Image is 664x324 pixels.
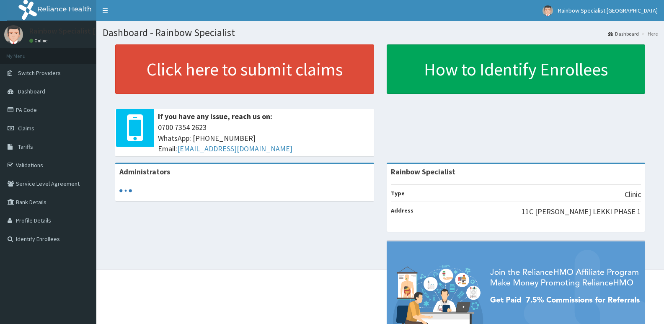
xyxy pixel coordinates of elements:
a: Click here to submit claims [115,44,374,94]
b: Type [391,189,405,197]
b: Address [391,207,413,214]
a: [EMAIL_ADDRESS][DOMAIN_NAME] [177,144,292,153]
img: User Image [4,25,23,44]
svg: audio-loading [119,184,132,197]
b: Administrators [119,167,170,176]
span: 0700 7354 2623 WhatsApp: [PHONE_NUMBER] Email: [158,122,370,154]
a: How to Identify Enrollees [387,44,646,94]
li: Here [640,30,658,37]
a: Dashboard [608,30,639,37]
b: If you have any issue, reach us on: [158,111,272,121]
p: Clinic [625,189,641,200]
strong: Rainbow Specialist [391,167,455,176]
span: Rainbow Specialist [GEOGRAPHIC_DATA] [558,7,658,14]
span: Claims [18,124,34,132]
span: Dashboard [18,88,45,95]
span: Tariffs [18,143,33,150]
a: Online [29,38,49,44]
h1: Dashboard - Rainbow Specialist [103,27,658,38]
p: Rainbow Specialist [GEOGRAPHIC_DATA] [29,27,162,35]
p: 11C [PERSON_NAME] LEKKI PHASE 1 [522,206,641,217]
img: User Image [543,5,553,16]
span: Switch Providers [18,69,61,77]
